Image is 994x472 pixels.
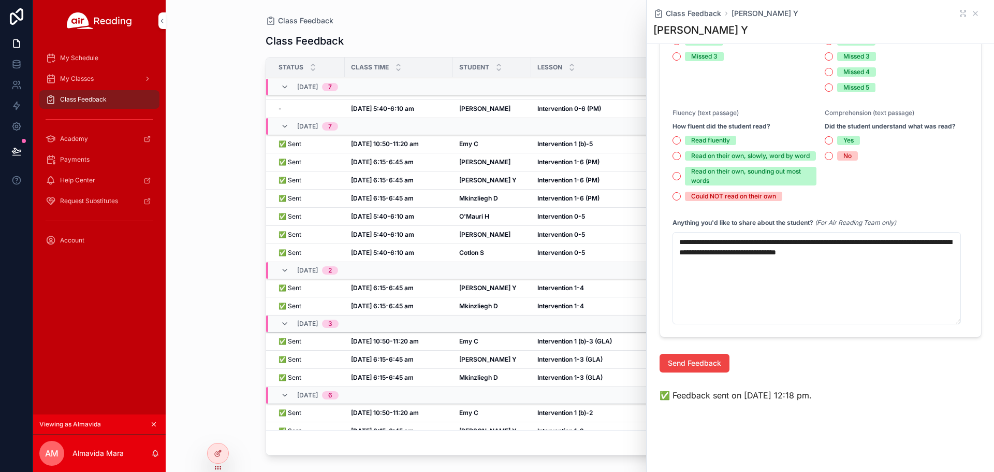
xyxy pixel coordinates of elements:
strong: Intervention 1 (b)-2 [537,409,593,417]
strong: [DATE] 10:50-11:20 am [351,337,419,345]
a: [DATE] 5:40-6:10 am [351,231,447,239]
a: O'Mauri H [459,212,525,221]
span: ✅ Sent [279,194,301,203]
a: Intervention 0-6 (PM) [537,105,648,113]
strong: Emy C [459,409,478,417]
span: Send Feedback [668,358,721,368]
strong: Intervention 1-2 [537,427,583,435]
div: Yes [843,136,854,145]
strong: [PERSON_NAME] [459,105,510,112]
a: ✅ Sent [279,231,339,239]
strong: Did the student understand what was read? [825,122,956,131]
a: Payments [39,150,159,169]
span: ✅ Sent [279,374,301,382]
strong: Mkinzliegh D [459,194,498,202]
span: [DATE] [297,122,318,131]
a: ✅ Sent [279,249,339,257]
strong: Mkinzliegh D [459,302,498,310]
a: ✅ Sent [279,284,339,292]
strong: Intervention 1-6 (PM) [537,194,600,202]
a: Help Center [39,171,159,190]
div: Read on their own, sounding out most words [691,167,810,185]
a: ✅ Sent [279,212,339,221]
strong: [DATE] 6:15-6:45 am [351,176,414,184]
strong: Intervention 1 (b)-5 [537,140,593,148]
a: [DATE] 5:40-6:10 am [351,249,447,257]
span: Academy [60,135,88,143]
strong: Intervention 0-5 [537,231,585,238]
strong: Intervention 1-3 (GLA) [537,374,603,381]
strong: [PERSON_NAME] Y [459,355,517,363]
div: Missed 3 [843,52,870,61]
div: Missed 3 [691,52,718,61]
span: Account [60,236,84,245]
a: My Schedule [39,49,159,67]
a: Class Feedback [653,8,721,19]
div: 7 [328,83,332,91]
strong: [PERSON_NAME] Y [459,284,517,292]
a: [DATE] 5:40-6:10 am [351,105,447,113]
span: - [279,105,282,113]
a: My Classes [39,69,159,88]
strong: [DATE] 5:40-6:10 am [351,231,414,238]
span: ✅ Sent [279,337,301,346]
span: Payments [60,155,90,164]
span: Student [459,63,489,71]
span: My Classes [60,75,94,83]
a: ✅ Sent [279,302,339,310]
strong: Intervention 1-6 (PM) [537,158,600,166]
strong: Emy C [459,140,478,148]
a: Class Feedback [39,90,159,109]
span: ✅ Sent [279,284,301,292]
a: Emy C [459,140,525,148]
strong: Intervention 0-6 (PM) [537,105,601,112]
a: ✅ Sent [279,409,339,417]
div: Missed 4 [843,67,870,77]
div: Could NOT read on their own [691,192,776,201]
span: ✅ Sent [279,302,301,310]
a: ✅ Sent [279,194,339,203]
span: ✅ Sent [279,212,301,221]
strong: How fluent did the student read? [673,122,770,131]
h1: Class Feedback [266,34,344,48]
strong: [PERSON_NAME] [459,231,510,238]
a: Intervention 1 (b)-5 [537,140,648,148]
strong: [DATE] 5:40-6:10 am [351,212,414,220]
strong: Intervention 1-3 (GLA) [537,355,603,363]
a: Class Feedback [266,16,333,26]
span: ✅ Sent [279,176,301,184]
a: [DATE] 6:15-6:45 am [351,194,447,203]
strong: [DATE] 6:15-6:45 am [351,427,414,435]
strong: [DATE] 6:15-6:45 am [351,374,414,381]
button: Send Feedback [660,354,729,373]
a: [DATE] 6:15-6:45 am [351,302,447,310]
span: Fluency (text passage) [673,109,739,117]
a: Emy C [459,409,525,417]
strong: Intervention 1 (b)-3 (GLA) [537,337,612,345]
strong: [DATE] 10:50-11:20 am [351,409,419,417]
span: AM [45,447,59,460]
strong: [DATE] 6:15-6:45 am [351,158,414,166]
strong: Intervention 1-4 [537,284,584,292]
a: [DATE] 6:15-6:45 am [351,176,447,184]
span: Comprehension (text passage) [825,109,914,117]
a: [PERSON_NAME] Y [732,8,798,19]
div: Read fluently [691,136,730,145]
a: [PERSON_NAME] Y [459,284,525,292]
a: [DATE] 6:15-6:45 am [351,284,447,292]
a: [DATE] 5:40-6:10 am [351,212,447,221]
span: ✅ Feedback sent on [DATE] 12:18 pm. [660,389,812,402]
a: [PERSON_NAME] Y [459,427,525,435]
span: Class Feedback [60,95,107,104]
a: Intervention 1-3 (GLA) [537,374,648,382]
a: Intervention 0-5 [537,249,648,257]
a: Mkinzliegh D [459,302,525,310]
a: [PERSON_NAME] Y [459,355,525,364]
span: ✅ Sent [279,140,301,148]
a: Cotlon S [459,249,525,257]
a: - [279,105,339,113]
span: ✅ Sent [279,427,301,435]
div: 3 [328,320,332,328]
h1: [PERSON_NAME] Y [653,23,748,37]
